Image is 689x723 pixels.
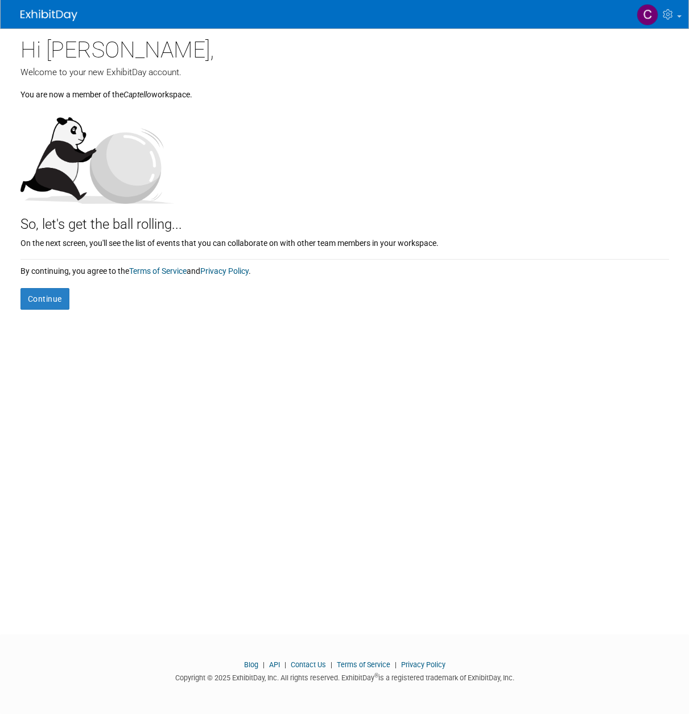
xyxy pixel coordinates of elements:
img: Let's get the ball rolling [20,106,174,204]
div: On the next screen, you'll see the list of events that you can collaborate on with other team mem... [20,235,669,249]
sup: ® [374,672,378,679]
span: | [260,660,267,669]
button: Continue [20,288,69,310]
img: ExhibitDay [20,10,77,21]
a: Blog [244,660,258,669]
a: Terms of Service [129,266,187,276]
a: Privacy Policy [200,266,249,276]
div: By continuing, you agree to the and . [20,260,669,277]
a: API [269,660,280,669]
div: Welcome to your new ExhibitDay account. [20,66,669,79]
span: | [282,660,289,669]
div: Hi [PERSON_NAME], [20,28,669,66]
div: You are now a member of the workspace. [20,79,669,100]
span: | [392,660,399,669]
span: | [328,660,335,669]
a: Contact Us [291,660,326,669]
div: So, let's get the ball rolling... [20,204,669,235]
a: Privacy Policy [401,660,445,669]
a: Terms of Service [337,660,390,669]
img: Candice Bakke [637,4,658,26]
i: Captello [123,90,151,99]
